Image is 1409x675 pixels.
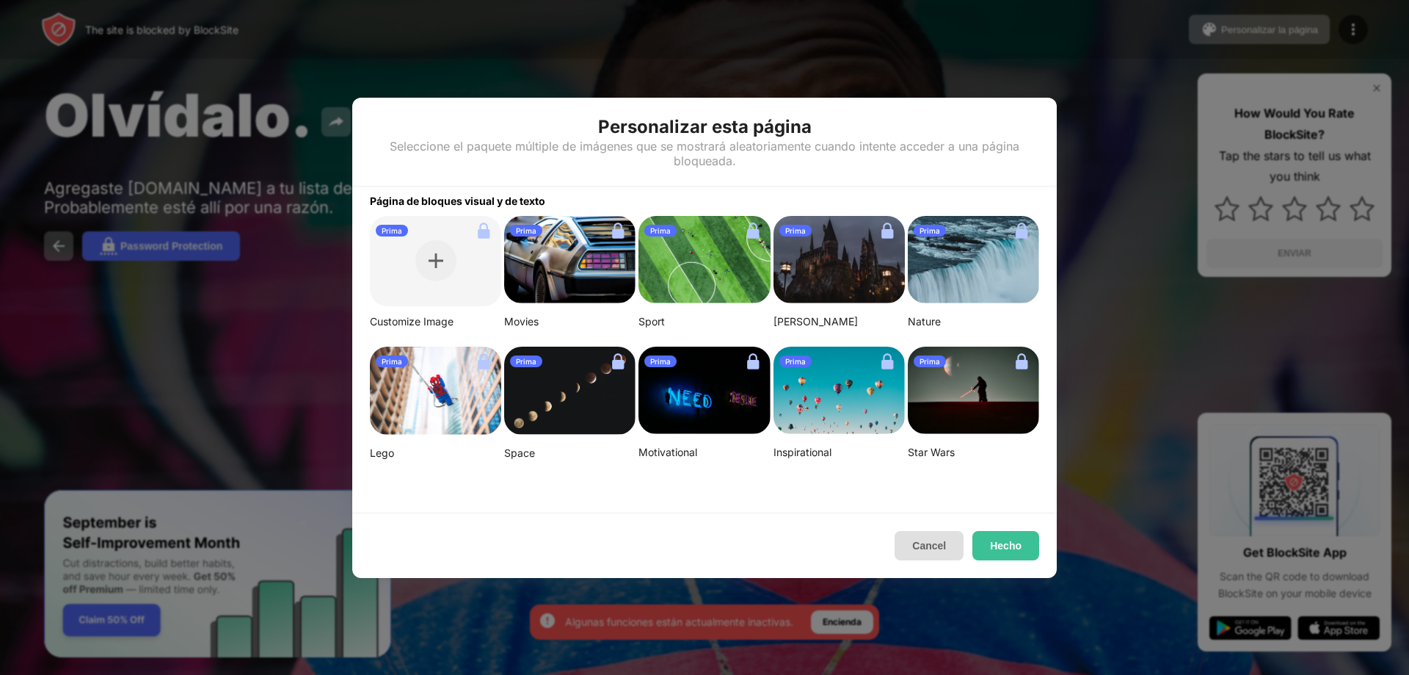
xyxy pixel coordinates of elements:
div: Prima [779,225,812,237]
div: Nature [908,315,1039,328]
div: Personalizar esta página [598,115,812,139]
img: lock.svg [472,219,495,242]
img: mehdi-messrro-gIpJwuHVwt0-unsplash-small.png [370,347,501,435]
button: Cancel [895,531,964,560]
div: Prima [376,225,408,237]
div: Prima [914,225,946,237]
div: Página de bloques visual y de texto [352,187,1057,207]
img: lock.svg [741,219,765,242]
img: aditya-vyas-5qUJfO4NU4o-unsplash-small.png [773,216,905,304]
img: plus.svg [429,253,443,268]
div: [PERSON_NAME] [773,315,905,328]
img: ian-dooley-DuBNA1QMpPA-unsplash-small.png [773,347,905,435]
img: image-22-small.png [908,347,1039,435]
button: Hecho [972,531,1039,560]
div: Seleccione el paquete múltiple de imágenes que se mostrará aleatoriamente cuando intente acceder ... [370,139,1039,168]
img: aditya-chinchure-LtHTe32r_nA-unsplash.png [908,216,1039,304]
div: Prima [644,355,677,367]
img: lock.svg [606,350,630,373]
img: alexis-fauvet-qfWf9Muwp-c-unsplash-small.png [638,347,770,435]
div: Customize Image [370,315,501,328]
img: jeff-wang-p2y4T4bFws4-unsplash-small.png [638,216,770,304]
div: Movies [504,315,636,328]
div: Prima [510,355,542,367]
div: Prima [914,355,946,367]
img: lock.svg [741,350,765,373]
div: Space [504,447,636,460]
div: Motivational [638,446,770,459]
img: image-26.png [504,216,636,304]
div: Prima [510,225,542,237]
div: Inspirational [773,446,905,459]
img: lock.svg [875,219,899,242]
div: Star Wars [908,446,1039,459]
img: lock.svg [875,350,899,373]
img: linda-xu-KsomZsgjLSA-unsplash.png [504,347,636,436]
img: lock.svg [1010,350,1033,373]
div: Prima [376,355,408,367]
div: Prima [644,225,677,237]
img: lock.svg [606,219,630,242]
img: lock.svg [472,350,495,373]
div: Lego [370,447,501,460]
img: lock.svg [1010,219,1033,242]
div: Sport [638,315,770,328]
div: Prima [779,355,812,367]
